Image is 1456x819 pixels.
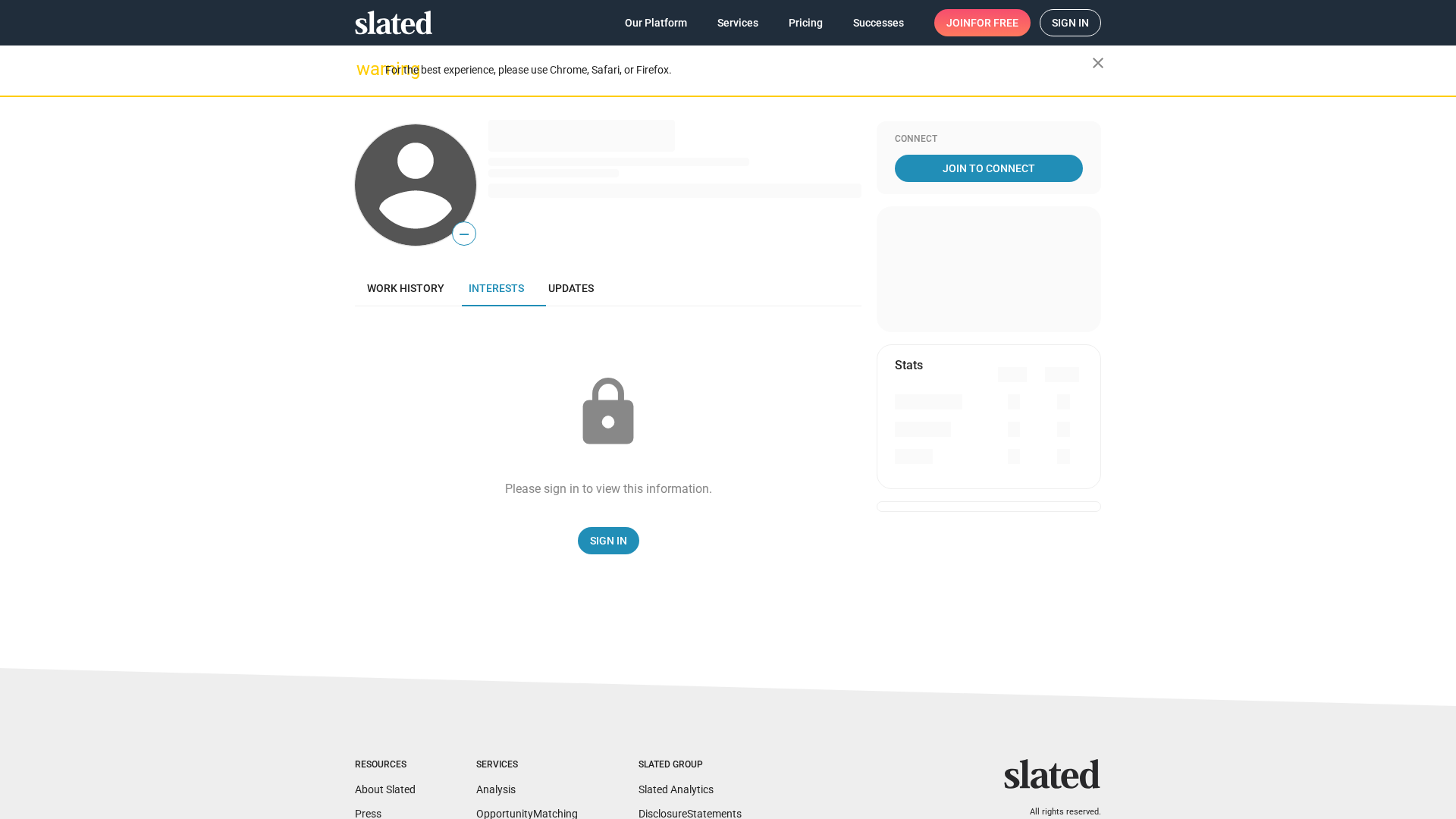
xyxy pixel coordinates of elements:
[385,60,1092,80] div: For the best experience, please use Chrome, Safari, or Firefox.
[536,270,606,306] a: Updates
[1089,54,1107,72] mat-icon: close
[476,759,578,771] div: Services
[505,481,712,497] div: Please sign in to view this information.
[717,9,758,36] span: Services
[355,759,416,771] div: Resources
[476,783,516,795] a: Analysis
[853,9,904,36] span: Successes
[895,357,923,373] mat-card-title: Stats
[613,9,699,36] a: Our Platform
[548,282,594,294] span: Updates
[639,783,714,795] a: Slated Analytics
[705,9,770,36] a: Services
[971,9,1018,36] span: for free
[367,282,444,294] span: Work history
[355,783,416,795] a: About Slated
[934,9,1031,36] a: Joinfor free
[457,270,536,306] a: Interests
[625,9,687,36] span: Our Platform
[777,9,835,36] a: Pricing
[453,224,475,244] span: —
[946,9,1018,36] span: Join
[570,375,646,450] mat-icon: lock
[356,60,375,78] mat-icon: warning
[1052,10,1089,36] span: Sign in
[1040,9,1101,36] a: Sign in
[898,155,1080,182] span: Join To Connect
[895,155,1083,182] a: Join To Connect
[578,527,639,554] a: Sign In
[841,9,916,36] a: Successes
[355,270,457,306] a: Work history
[469,282,524,294] span: Interests
[789,9,823,36] span: Pricing
[639,759,742,771] div: Slated Group
[895,133,1083,146] div: Connect
[590,527,627,554] span: Sign In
